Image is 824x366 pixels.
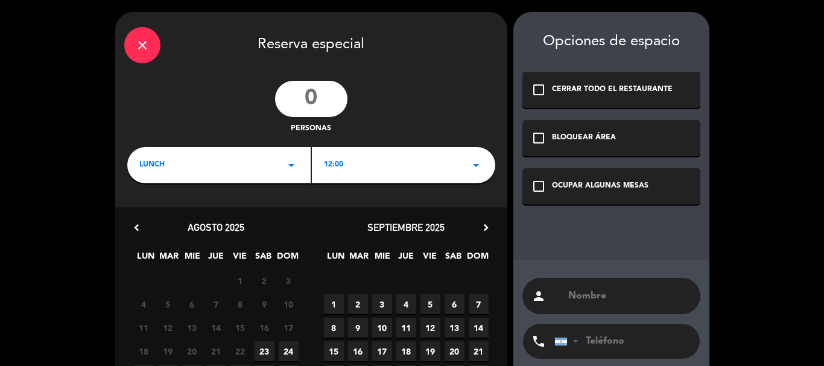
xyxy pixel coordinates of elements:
[136,249,156,269] span: LUN
[531,83,546,97] i: check_box_outline_blank
[367,221,445,233] span: septiembre 2025
[206,318,226,338] span: 14
[158,294,178,314] span: 5
[324,294,344,314] span: 1
[188,221,244,233] span: agosto 2025
[324,318,344,338] span: 8
[420,249,440,269] span: VIE
[348,341,368,361] span: 16
[554,324,687,359] input: Teléfono
[396,318,416,338] span: 11
[469,341,489,361] span: 21
[349,249,369,269] span: MAR
[555,324,583,358] div: Argentina: +54
[480,221,492,234] i: chevron_right
[469,294,489,314] span: 7
[230,294,250,314] span: 8
[420,294,440,314] span: 5
[552,84,673,96] div: CERRAR TODO EL RESTAURANTE
[183,249,203,269] span: MIE
[522,33,700,51] div: Opciones de espacio
[182,341,202,361] span: 20
[372,341,392,361] span: 17
[159,249,179,269] span: MAR
[139,159,165,171] span: LUNCH
[445,294,464,314] span: 6
[396,341,416,361] span: 18
[134,318,154,338] span: 11
[253,249,273,269] span: SAB
[396,294,416,314] span: 4
[420,341,440,361] span: 19
[372,318,392,338] span: 10
[279,318,299,338] span: 17
[443,249,463,269] span: SAB
[348,318,368,338] span: 9
[531,131,546,145] i: check_box_outline_blank
[230,271,250,291] span: 1
[230,318,250,338] span: 15
[284,158,299,172] i: arrow_drop_down
[206,341,226,361] span: 21
[396,249,416,269] span: JUE
[206,249,226,269] span: JUE
[182,294,202,314] span: 6
[469,318,489,338] span: 14
[230,341,250,361] span: 22
[182,318,202,338] span: 13
[469,158,483,172] i: arrow_drop_down
[531,334,546,349] i: phone
[134,341,154,361] span: 18
[230,249,250,269] span: VIE
[324,341,344,361] span: 15
[348,294,368,314] span: 2
[135,38,150,52] i: close
[445,341,464,361] span: 20
[467,249,487,269] span: DOM
[552,180,648,192] div: OCUPAR ALGUNAS MESAS
[279,271,299,291] span: 3
[291,123,331,135] span: personas
[158,318,178,338] span: 12
[420,318,440,338] span: 12
[134,294,154,314] span: 4
[158,341,178,361] span: 19
[373,249,393,269] span: MIE
[255,318,274,338] span: 16
[324,159,343,171] span: 12:00
[279,341,299,361] span: 24
[115,12,507,75] div: Reserva especial
[255,341,274,361] span: 23
[552,132,616,144] div: BLOQUEAR ÁREA
[372,294,392,314] span: 3
[130,221,143,234] i: chevron_left
[279,294,299,314] span: 10
[255,271,274,291] span: 2
[531,289,546,303] i: person
[567,288,691,304] input: Nombre
[275,81,347,117] input: 0
[206,294,226,314] span: 7
[531,179,546,194] i: check_box_outline_blank
[326,249,346,269] span: LUN
[255,294,274,314] span: 9
[277,249,297,269] span: DOM
[445,318,464,338] span: 13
